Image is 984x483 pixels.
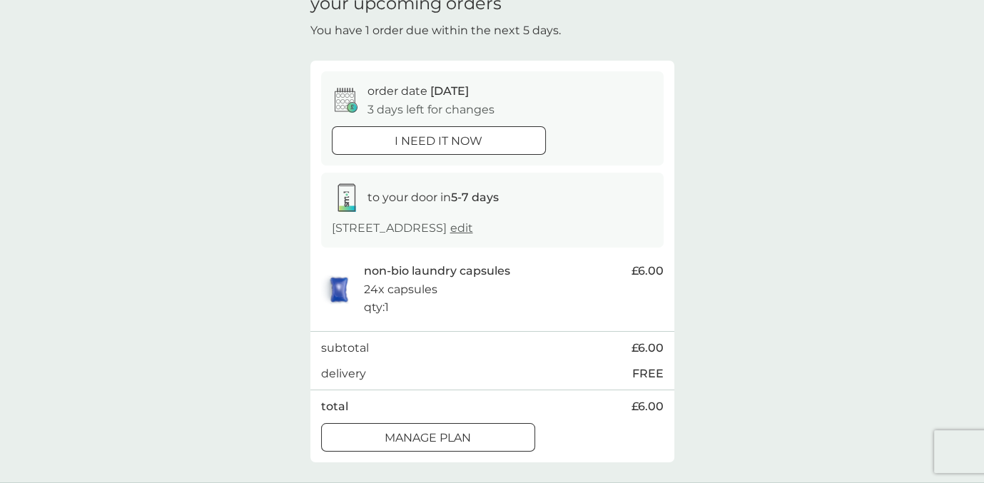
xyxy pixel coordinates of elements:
p: total [321,397,348,416]
p: FREE [632,365,664,383]
span: [DATE] [430,84,469,98]
p: qty : 1 [364,298,389,317]
button: i need it now [332,126,546,155]
p: You have 1 order due within the next 5 days. [310,21,561,40]
p: 24x capsules [364,280,437,299]
p: 3 days left for changes [367,101,494,119]
p: i need it now [395,132,482,151]
a: edit [450,221,473,235]
p: delivery [321,365,366,383]
p: [STREET_ADDRESS] [332,219,473,238]
p: subtotal [321,339,369,357]
button: Manage plan [321,423,535,452]
span: to your door in [367,190,499,204]
span: £6.00 [632,397,664,416]
strong: 5-7 days [451,190,499,204]
p: order date [367,82,469,101]
span: £6.00 [632,339,664,357]
p: Manage plan [385,429,471,447]
span: £6.00 [632,262,664,280]
p: non-bio laundry capsules [364,262,510,280]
